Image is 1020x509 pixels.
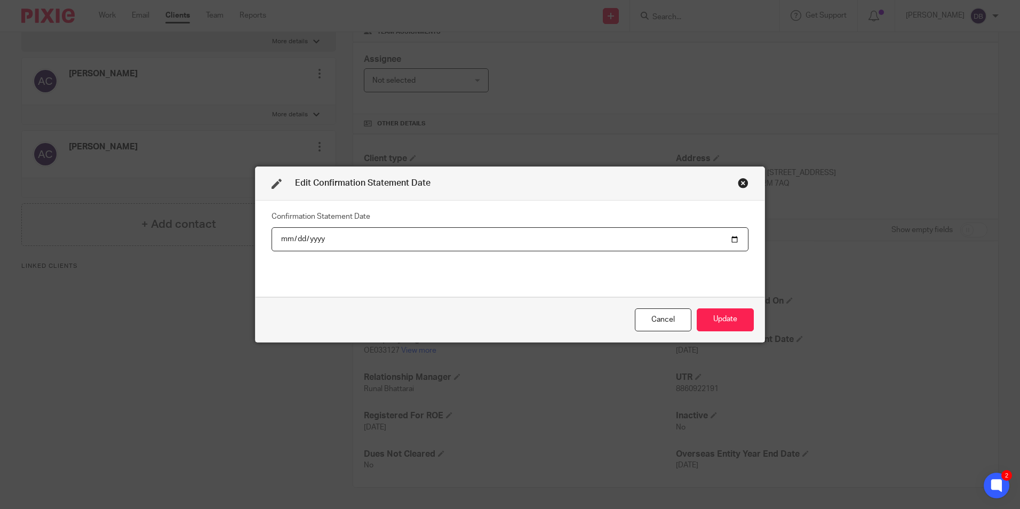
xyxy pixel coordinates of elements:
input: YYYY-MM-DD [272,227,748,251]
span: Edit Confirmation Statement Date [295,179,431,187]
div: Close this dialog window [738,178,748,188]
label: Confirmation Statement Date [272,211,370,222]
div: Close this dialog window [635,308,691,331]
button: Update [697,308,754,331]
div: 2 [1001,470,1012,481]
